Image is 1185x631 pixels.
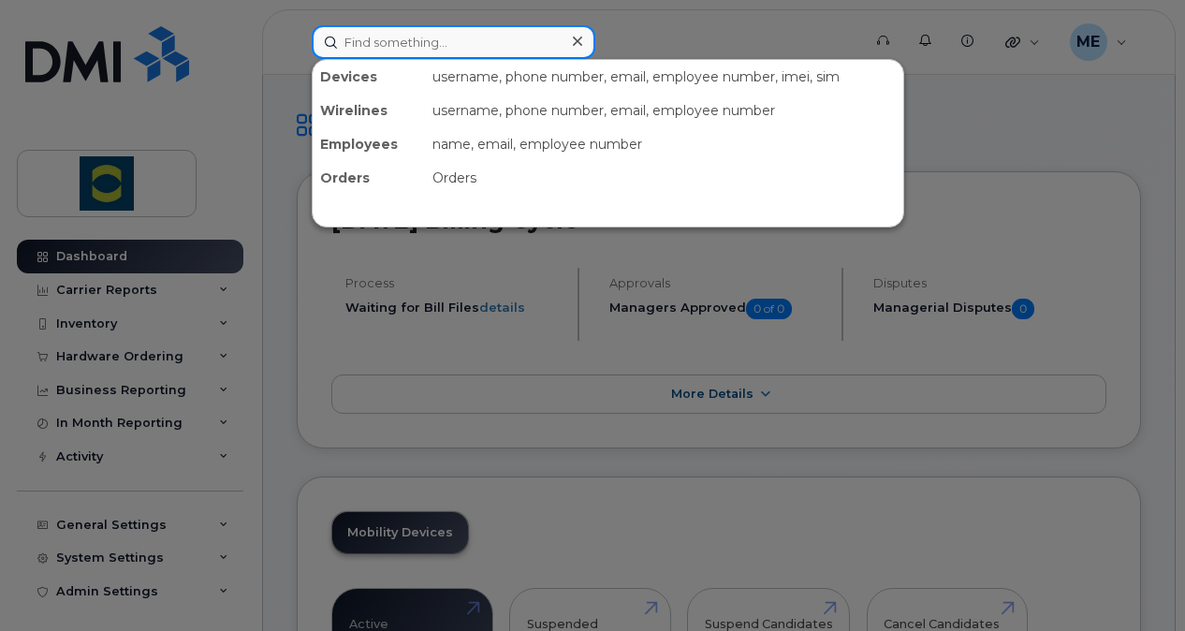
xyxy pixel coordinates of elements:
div: Orders [313,161,425,195]
div: username, phone number, email, employee number [425,94,903,127]
div: username, phone number, email, employee number, imei, sim [425,60,903,94]
div: Employees [313,127,425,161]
div: Devices [313,60,425,94]
div: name, email, employee number [425,127,903,161]
div: Wirelines [313,94,425,127]
div: Orders [425,161,903,195]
